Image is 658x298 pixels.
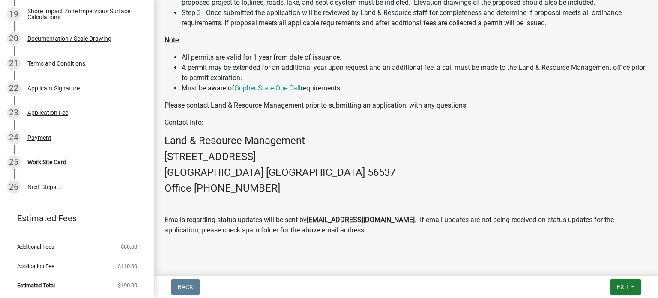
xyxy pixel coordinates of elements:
[164,182,648,195] h4: Office [PHONE_NUMBER]
[182,52,648,63] li: All permits are valid for 1 year from date of issuance.
[27,60,85,66] div: Terms and Conditions
[610,279,641,295] button: Exit
[7,106,21,120] div: 23
[617,283,629,290] span: Exit
[164,215,648,235] p: Emails regarding status updates will be sent by . If email updates are not being received on stat...
[7,131,21,144] div: 24
[17,283,55,288] span: Estimated Total
[17,244,54,250] span: Additional Fees
[27,36,111,42] div: Documentation / Scale Drawing
[182,83,648,93] li: Must be aware of requirements.
[7,155,21,169] div: 25
[171,279,200,295] button: Back
[307,216,415,224] strong: [EMAIL_ADDRESS][DOMAIN_NAME]
[7,210,141,227] a: Estimated Fees
[27,135,51,141] div: Payment
[17,263,54,269] span: Application Fee
[164,117,648,128] p: Contact Info:
[7,180,21,194] div: 26
[121,244,137,250] span: $80.00
[118,263,137,269] span: $110.00
[118,283,137,288] span: $190.00
[182,8,648,28] li: Step 3 - Once submitted the application will be reviewed by Land & Resource staff for completenes...
[164,135,648,147] h4: Land & Resource Management
[27,8,141,20] div: Shore Impact Zone Impervious Surface Calculations
[234,84,301,92] a: Gopher State One Call
[164,151,648,163] h4: [STREET_ADDRESS]
[164,166,648,179] h4: [GEOGRAPHIC_DATA] [GEOGRAPHIC_DATA] 56537
[7,57,21,70] div: 21
[164,36,180,44] strong: Note:
[182,63,648,83] li: A permit may be extended for an additional year upon request and an additional fee, a call must b...
[27,85,80,91] div: Applicant Signature
[7,32,21,45] div: 20
[7,7,21,21] div: 19
[27,159,66,165] div: Work Site Card
[164,100,648,111] p: Please contact Land & Resource Management prior to submitting an application, with any questions.
[178,283,193,290] span: Back
[7,81,21,95] div: 22
[27,110,68,116] div: Application Fee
